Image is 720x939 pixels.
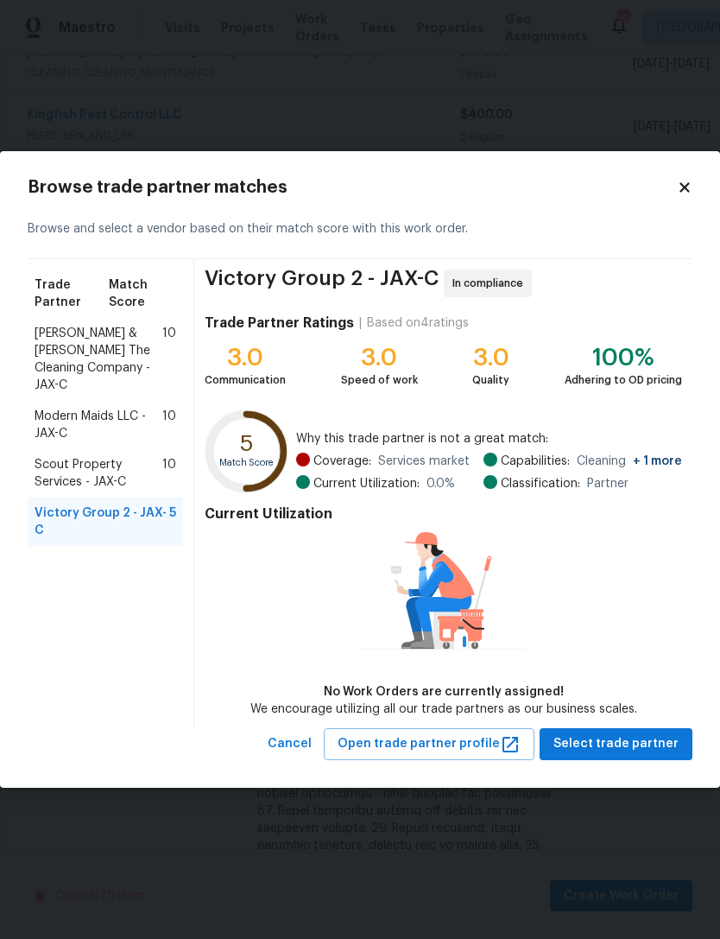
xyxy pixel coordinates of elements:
span: Services market [378,453,470,470]
span: Capabilities: [501,453,570,470]
h2: Browse trade partner matches [28,179,677,196]
div: No Work Orders are currently assigned! [250,683,637,701]
div: Speed of work [341,371,418,389]
text: Match Score [219,458,275,467]
div: Quality [472,371,509,389]
div: Communication [205,371,286,389]
span: In compliance [452,275,530,292]
div: 3.0 [205,349,286,366]
div: 3.0 [472,349,509,366]
span: 5 [169,504,176,539]
div: Browse and select a vendor based on their match score with this work order. [28,200,692,259]
span: Coverage: [313,453,371,470]
h4: Trade Partner Ratings [205,314,354,332]
span: Victory Group 2 - JAX-C [35,504,169,539]
span: Select trade partner [553,733,679,755]
span: Current Utilization: [313,475,420,492]
text: 5 [240,433,254,456]
span: Classification: [501,475,580,492]
span: 10 [162,408,176,442]
span: 10 [162,456,176,491]
div: 100% [565,349,682,366]
div: | [354,314,367,332]
h4: Current Utilization [205,505,682,523]
button: Open trade partner profile [324,728,534,760]
span: 10 [162,325,176,394]
span: Trade Partner [35,276,109,311]
div: We encourage utilizing all our trade partners as our business scales. [250,701,637,718]
div: Based on 4 ratings [367,314,469,332]
span: Cancel [268,733,312,755]
div: 3.0 [341,349,418,366]
span: Scout Property Services - JAX-C [35,456,162,491]
span: [PERSON_NAME] & [PERSON_NAME] The Cleaning Company - JAX-C [35,325,162,394]
span: Victory Group 2 - JAX-C [205,270,439,297]
button: Select trade partner [540,728,692,760]
span: 0.0 % [426,475,455,492]
span: Match Score [109,276,176,311]
span: Why this trade partner is not a great match: [296,430,682,447]
span: Modern Maids LLC - JAX-C [35,408,162,442]
button: Cancel [261,728,319,760]
span: Open trade partner profile [338,733,521,755]
span: Partner [587,475,628,492]
div: Adhering to OD pricing [565,371,682,389]
span: + 1 more [633,455,682,467]
span: Cleaning [577,453,682,470]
